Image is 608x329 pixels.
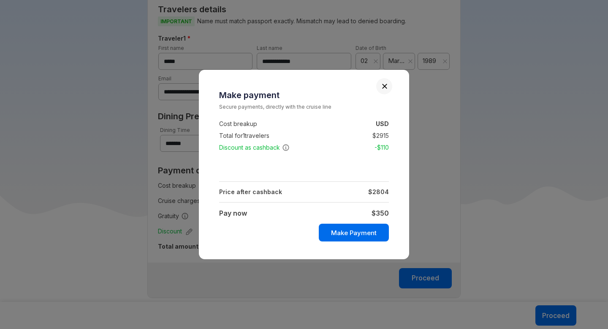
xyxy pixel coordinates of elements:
button: Make Payment [319,224,389,241]
td: Total for 1 travelers [219,130,330,142]
span: Discount as cashback [219,143,290,152]
td: Cost breakup [219,118,330,130]
strong: $ 2804 [368,188,389,195]
small: Secure payments, directly with the cruise line [219,103,389,111]
strong: Pay now [219,209,247,217]
h3: Make payment [219,90,389,100]
strong: USD [376,120,389,127]
button: Close [382,83,388,89]
strong: Price after cashback [219,188,282,195]
strong: $ 350 [372,209,389,217]
td: -$ 110 [366,143,389,153]
td: $ 2915 [366,131,389,141]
